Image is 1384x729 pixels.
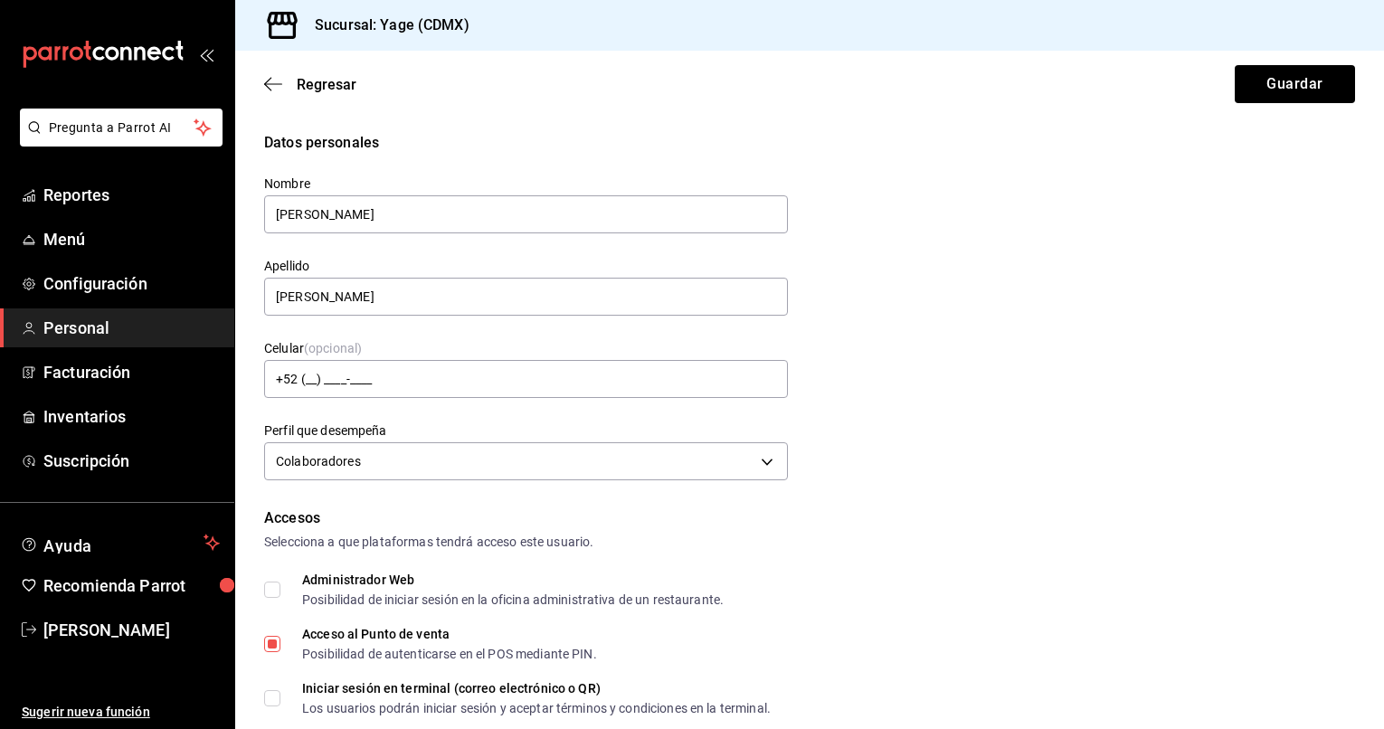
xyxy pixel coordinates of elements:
[43,271,220,296] span: Configuración
[43,316,220,340] span: Personal
[1235,65,1355,103] button: Guardar
[43,618,220,642] span: [PERSON_NAME]
[20,109,223,147] button: Pregunta a Parrot AI
[49,118,194,137] span: Pregunta a Parrot AI
[199,47,213,62] button: open_drawer_menu
[302,702,771,715] div: Los usuarios podrán iniciar sesión y aceptar términos y condiciones en la terminal.
[22,703,220,722] span: Sugerir nueva función
[43,183,220,207] span: Reportes
[13,131,223,150] a: Pregunta a Parrot AI
[43,449,220,473] span: Suscripción
[264,507,1355,529] div: Accesos
[302,593,724,606] div: Posibilidad de iniciar sesión en la oficina administrativa de un restaurante.
[304,341,362,355] span: (opcional)
[302,682,771,695] div: Iniciar sesión en terminal (correo electrónico o QR)
[264,177,788,190] label: Nombre
[43,360,220,384] span: Facturación
[43,227,220,251] span: Menú
[264,442,788,480] div: Colaboradores
[43,404,220,429] span: Inventarios
[43,573,220,598] span: Recomienda Parrot
[302,628,597,640] div: Acceso al Punto de venta
[264,260,788,272] label: Apellido
[302,573,724,586] div: Administrador Web
[264,424,788,437] label: Perfil que desempeña
[302,648,597,660] div: Posibilidad de autenticarse en el POS mediante PIN.
[264,342,788,355] label: Celular
[43,532,196,554] span: Ayuda
[297,76,356,93] span: Regresar
[264,132,1355,154] div: Datos personales
[264,533,1355,552] div: Selecciona a que plataformas tendrá acceso este usuario.
[264,76,356,93] button: Regresar
[300,14,469,36] h3: Sucursal: Yage (CDMX)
